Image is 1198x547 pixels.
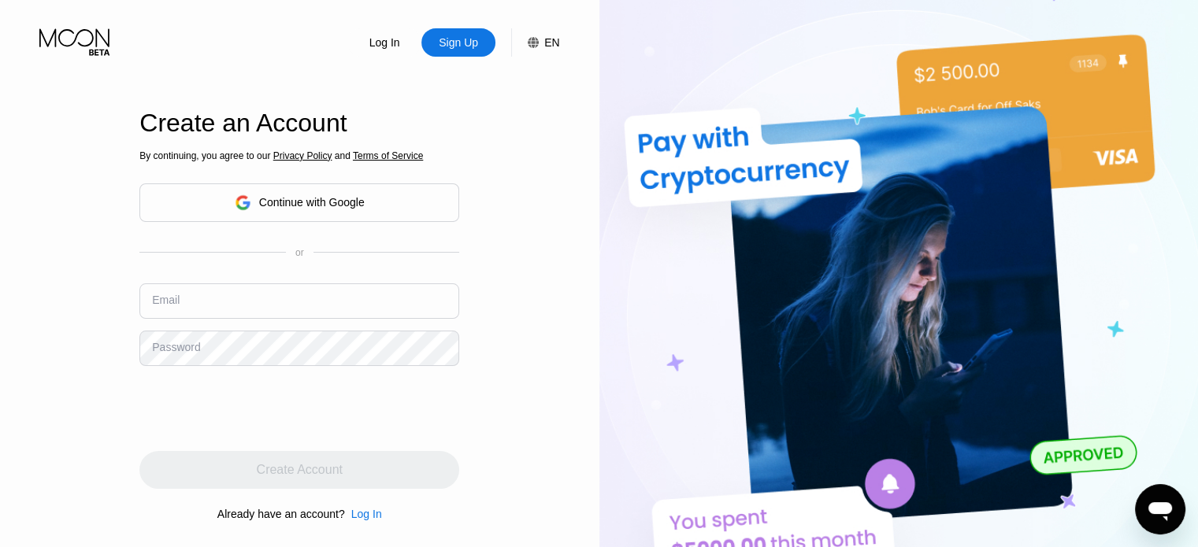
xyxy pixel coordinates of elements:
div: Sign Up [421,28,495,57]
div: Log In [345,508,382,520]
iframe: reCAPTCHA [139,378,379,439]
div: Continue with Google [139,183,459,222]
span: and [332,150,353,161]
div: Already have an account? [217,508,345,520]
div: Password [152,341,200,353]
div: Create an Account [139,109,459,138]
span: Terms of Service [353,150,423,161]
div: EN [511,28,559,57]
iframe: زر إطلاق نافذة المراسلة [1135,484,1185,534]
div: Log In [347,28,421,57]
div: Email [152,294,180,306]
div: Continue with Google [259,196,365,209]
div: Log In [368,35,402,50]
div: Sign Up [437,35,480,50]
div: Log In [351,508,382,520]
span: Privacy Policy [273,150,332,161]
div: EN [544,36,559,49]
div: By continuing, you agree to our [139,150,459,161]
div: or [295,247,304,258]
